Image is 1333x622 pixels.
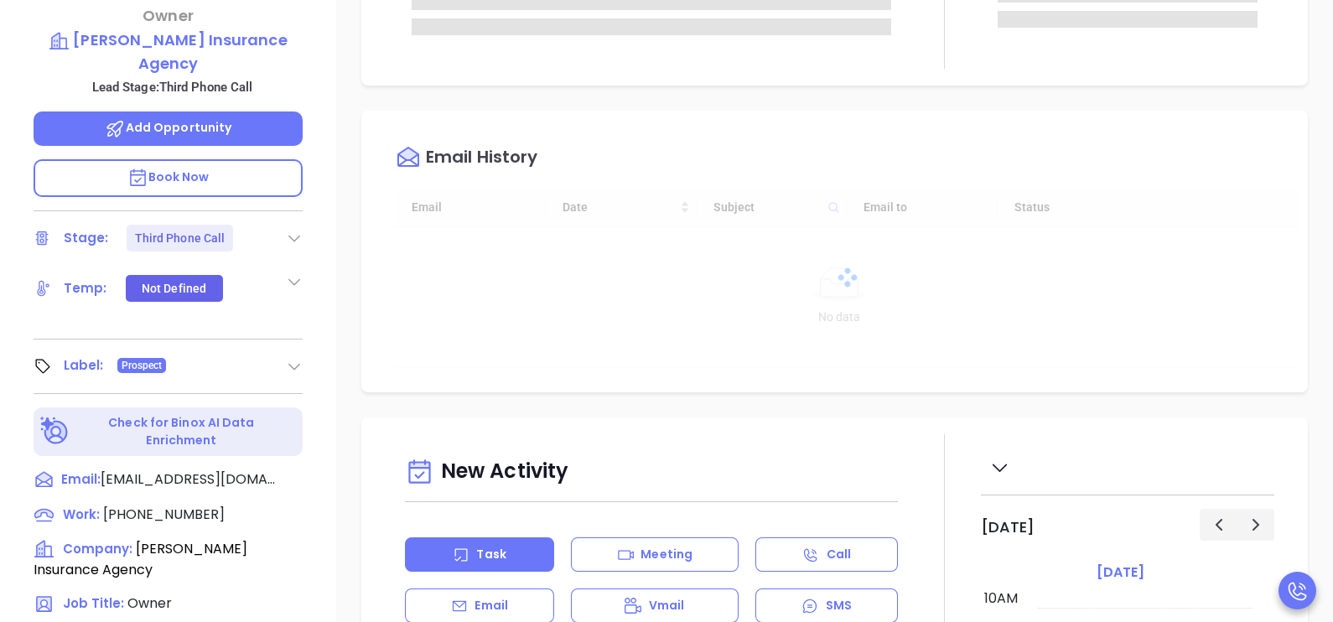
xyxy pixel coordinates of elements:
p: Vmail [649,597,685,614]
p: Owner [34,4,303,27]
span: [PERSON_NAME] Insurance Agency [34,539,247,579]
p: SMS [826,597,852,614]
button: Next day [1237,509,1274,540]
span: [EMAIL_ADDRESS][DOMAIN_NAME] [101,469,277,490]
p: Email [475,597,508,614]
div: Stage: [64,225,109,251]
span: Add Opportunity [105,119,232,136]
p: Task [476,546,506,563]
p: Lead Stage: Third Phone Call [42,76,303,98]
a: [PERSON_NAME] Insurance Agency [34,29,303,75]
div: Not Defined [142,275,206,302]
p: Call [827,546,851,563]
span: [PHONE_NUMBER] [103,505,225,524]
div: Email History [426,148,537,171]
p: Check for Binox AI Data Enrichment [72,414,291,449]
span: Job Title: [63,594,124,612]
img: Ai-Enrich-DaqCidB-.svg [40,417,70,446]
div: Label: [64,353,104,378]
span: Email: [61,469,101,491]
div: New Activity [405,451,898,494]
span: Company: [63,540,132,557]
button: Previous day [1200,509,1237,540]
span: Owner [127,593,172,613]
div: 10am [981,588,1021,609]
a: [DATE] [1093,561,1148,584]
div: Temp: [64,276,107,301]
p: Meeting [641,546,692,563]
span: Prospect [122,356,163,375]
span: Work : [63,505,100,523]
div: Third Phone Call [135,225,226,251]
h2: [DATE] [981,518,1035,536]
span: Book Now [127,168,210,185]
